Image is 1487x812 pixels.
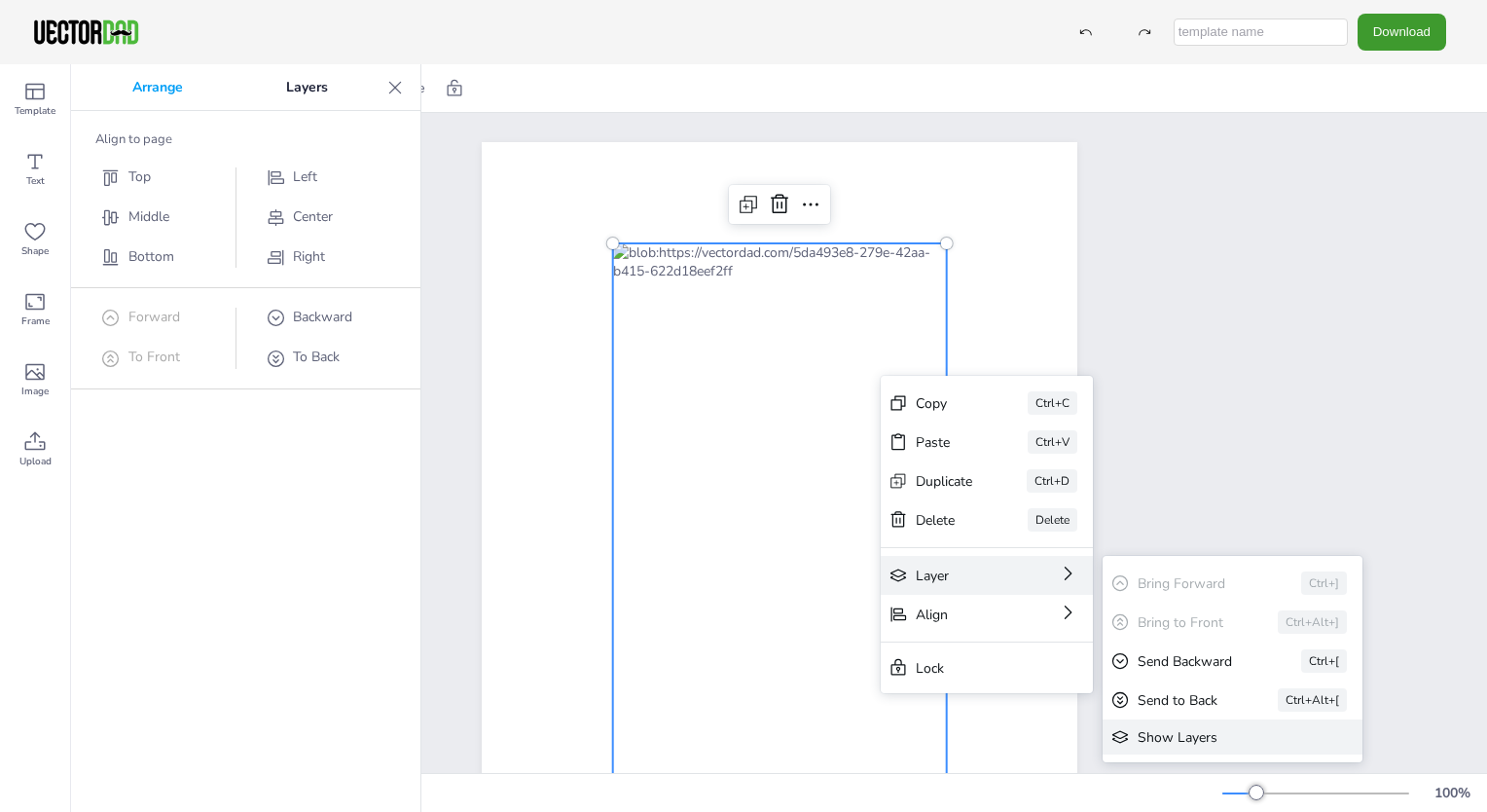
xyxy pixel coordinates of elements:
[1429,784,1475,802] div: 100 %
[1138,728,1300,747] div: Show Layers
[916,659,1031,678] div: Lock
[916,433,973,452] div: Paste
[21,243,49,259] span: Shape
[293,247,325,266] span: Right
[293,348,340,366] span: To Back
[1028,430,1077,454] div: Ctrl+V
[916,472,972,491] div: Duplicate
[95,130,396,148] div: Align to page
[15,103,55,119] span: Template
[916,394,973,413] div: Copy
[128,247,174,266] span: Bottom
[19,454,52,469] span: Upload
[31,18,141,47] img: VectorDad-1.png
[1138,574,1247,593] div: Bring Forward
[916,511,973,530] div: Delete
[916,567,1003,585] div: Layer
[1027,469,1077,493] div: Ctrl+D
[21,384,49,399] span: Image
[1028,508,1077,532] div: Delete
[1138,613,1223,632] div: Bring to Front
[128,348,180,366] span: To Front
[128,167,151,186] span: Top
[1358,14,1446,50] button: Download
[128,207,169,226] span: Middle
[1301,572,1347,595] div: Ctrl+]
[26,173,45,189] span: Text
[293,308,352,326] span: Backward
[1278,688,1347,712] div: Ctrl+Alt+[
[1174,18,1348,46] input: template name
[916,606,1003,624] div: Align
[128,308,180,326] span: Forward
[293,207,333,226] span: Center
[21,314,50,329] span: Frame
[235,64,380,111] p: Layers
[1028,391,1077,415] div: Ctrl+C
[1301,649,1347,673] div: Ctrl+[
[1278,610,1347,634] div: Ctrl+Alt+]
[1138,652,1247,671] div: Send Backward
[81,64,235,111] p: Arrange
[293,167,317,186] span: Left
[1138,691,1223,710] div: Send to Back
